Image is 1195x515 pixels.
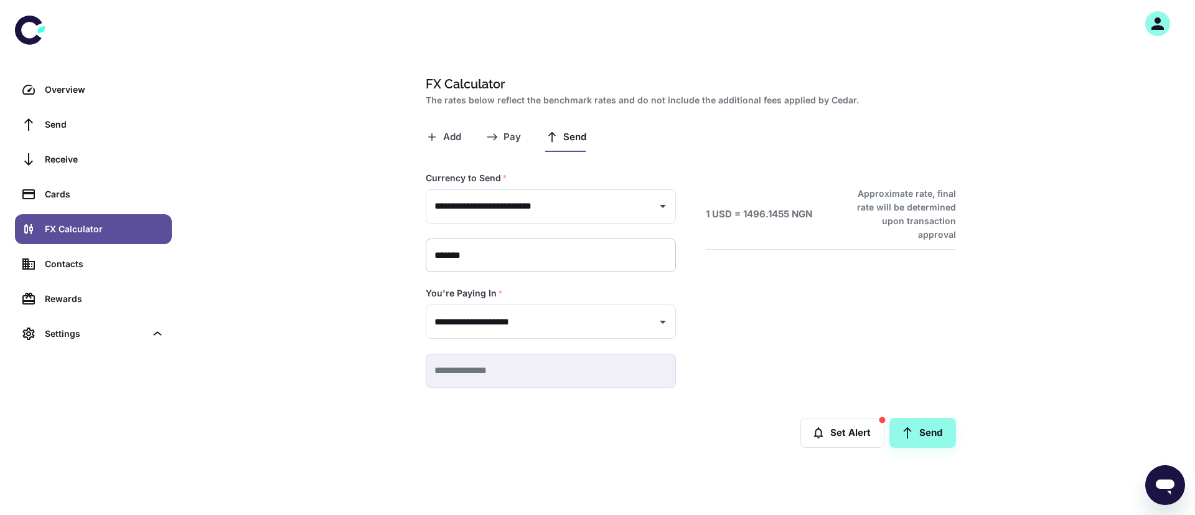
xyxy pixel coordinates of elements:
[45,327,146,341] div: Settings
[45,292,164,306] div: Rewards
[15,179,172,209] a: Cards
[443,131,461,143] span: Add
[889,418,956,448] button: Send
[504,131,521,143] span: Pay
[426,93,951,107] h2: The rates below reflect the benchmark rates and do not include the additional fees applied by Cedar.
[843,187,956,242] h6: Approximate rate, final rate will be determined upon transaction approval
[706,207,812,222] h6: 1 USD = 1496.1455 NGN
[426,75,951,93] h1: FX Calculator
[15,110,172,139] a: Send
[45,257,164,271] div: Contacts
[1145,465,1185,505] iframe: Button to launch messaging window
[15,75,172,105] a: Overview
[15,319,172,349] div: Settings
[15,214,172,244] a: FX Calculator
[426,172,507,184] label: Currency to Send
[45,222,164,236] div: FX Calculator
[45,118,164,131] div: Send
[426,287,503,300] label: You're Paying In
[45,153,164,166] div: Receive
[800,418,884,448] button: Set Alert
[15,144,172,174] a: Receive
[45,83,164,97] div: Overview
[15,249,172,279] a: Contacts
[654,197,672,215] button: Open
[15,284,172,314] a: Rewards
[654,313,672,331] button: Open
[45,187,164,201] div: Cards
[563,131,586,143] span: Send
